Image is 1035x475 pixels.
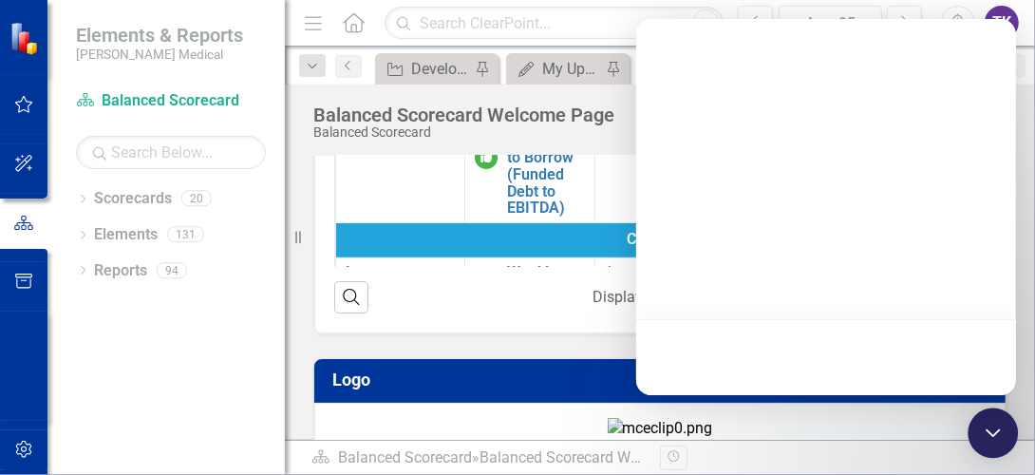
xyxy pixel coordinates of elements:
a: Increase Organic Sales in Existing Markets [346,264,455,331]
a: My Updates [511,57,601,81]
a: Reports [94,260,147,282]
div: Develop process/capability to leverage projects across locations [411,57,470,81]
td: Double-Click to Edit Right Click for Context Menu [465,93,595,222]
a: Weekly Installed New Account Sales (YTD) [507,264,585,365]
div: My Updates [542,57,601,81]
td: Double-Click to Edit Right Click for Context Menu [465,257,595,370]
input: Search ClearPoint... [385,7,724,40]
div: » [311,447,646,469]
a: Balanced Scorecard [76,90,266,112]
td: Double-Click to Edit [335,222,985,257]
img: mceclip0.png [608,418,713,440]
button: TK [985,6,1019,40]
div: 131 [167,227,204,243]
h3: Logo [332,370,994,389]
button: Aug-25 [779,6,882,40]
div: 20 [181,191,212,207]
td: Double-Click to Edit Right Click for Context Menu [335,93,465,222]
a: Balanced Scorecard [338,448,472,466]
a: Scorecards [94,188,172,210]
span: $94,630 [605,265,660,283]
div: Balanced Scorecard Welcome Page [313,104,614,125]
a: Elements [94,224,158,246]
img: ClearPoint Strategy [9,22,43,55]
img: On or Above Target [475,146,498,169]
div: Balanced Scorecard [313,125,614,140]
div: Open Intercom Messenger [969,408,1019,459]
a: Total Funds Available to Borrow (Funded Debt to EBITDA) [507,100,585,217]
span: Customer [346,229,974,251]
span: Elements & Reports [76,24,243,47]
div: Aug-25 [785,12,875,35]
input: Search Below... [76,136,266,169]
small: [PERSON_NAME] Medical [76,47,243,62]
a: Develop process/capability to leverage projects across locations [380,57,470,81]
div: Balanced Scorecard Welcome Page [480,448,717,466]
div: 94 [157,262,187,278]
